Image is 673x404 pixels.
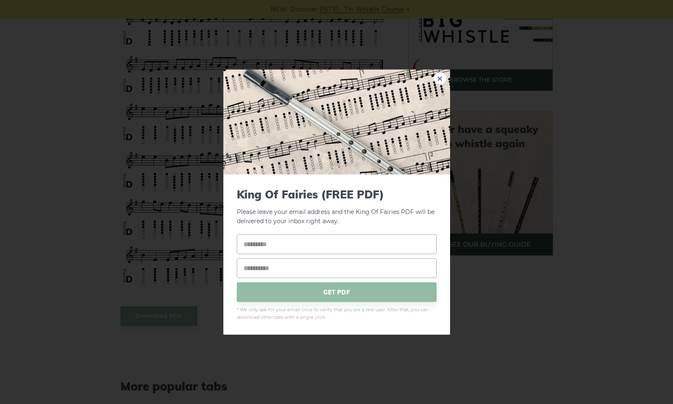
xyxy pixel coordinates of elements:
[434,72,446,84] a: ×
[237,188,437,201] span: King Of Fairies (FREE PDF)
[223,69,450,174] img: Tin Whistle Tab Preview
[237,306,437,321] span: * We only ask for your email once to verify that you are a real user. After that, you can downloa...
[237,282,437,302] span: GET PDF
[237,188,437,226] p: Please leave your email address and the King Of Fairies PDF will be delivered to your inbox right...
